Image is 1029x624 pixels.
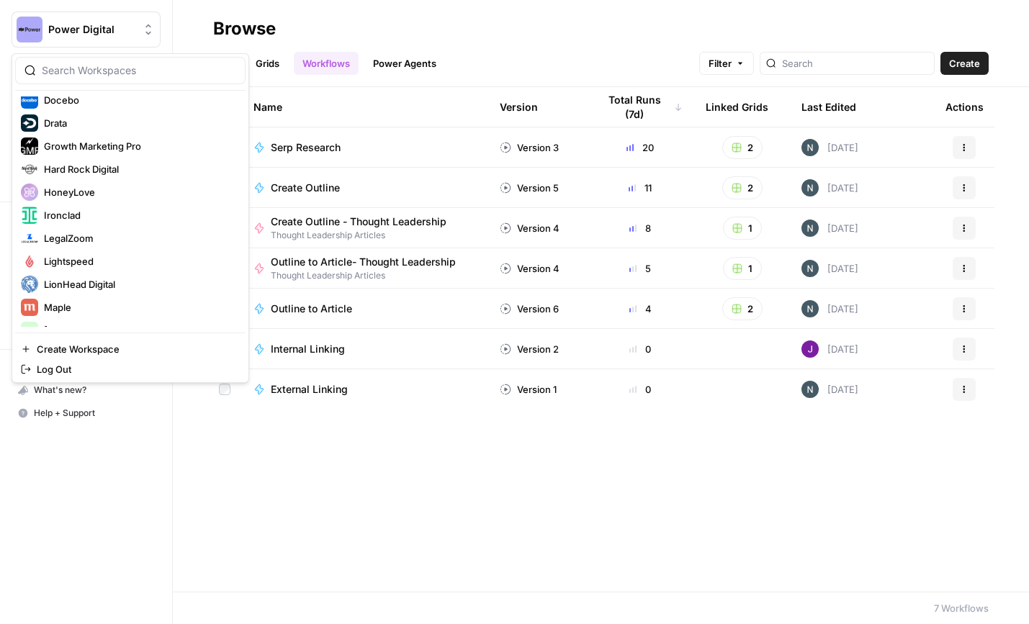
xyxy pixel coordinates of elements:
img: Hard Rock Digital Logo [21,160,38,178]
div: [DATE] [801,340,858,358]
div: Total Runs (7d) [598,87,683,127]
button: Workspace: Power Digital [12,12,161,48]
div: 0 [598,342,683,356]
div: Workspace: Power Digital [12,53,249,383]
div: 20 [598,140,683,155]
div: [DATE] [801,220,858,237]
div: Version 6 [500,302,559,316]
span: Thought Leadership Articles [271,229,458,242]
a: Workflows [294,52,359,75]
span: Lightspeed [44,254,234,268]
span: Ironclad [44,208,234,222]
button: 1 [723,217,762,240]
span: LegalZoom [44,231,234,245]
div: Browse [213,17,276,40]
button: 1 [723,257,762,280]
img: mfx9qxiwvwbk9y2m949wqpoopau8 [801,300,819,317]
img: mfx9qxiwvwbk9y2m949wqpoopau8 [801,139,819,156]
button: What's new? [12,379,161,402]
div: [DATE] [801,260,858,277]
img: LegalZoom Logo [21,230,38,247]
span: Filter [709,56,732,71]
div: 5 [598,261,683,276]
div: 8 [598,221,683,235]
button: 2 [722,176,763,199]
button: Create [940,52,989,75]
a: Internal Linking [253,342,477,356]
span: Help + Support [34,407,154,420]
span: Drata [44,116,234,130]
img: mfx9qxiwvwbk9y2m949wqpoopau8 [801,381,819,398]
span: Hard Rock Digital [44,162,234,176]
span: Outline to Article- Thought Leadership [271,255,456,269]
span: LionHead Digital [44,277,234,291]
a: External Linking [253,382,477,397]
div: Last Edited [801,87,856,127]
button: Filter [699,52,754,75]
div: Version 4 [500,261,560,276]
img: mfx9qxiwvwbk9y2m949wqpoopau8 [801,260,819,277]
div: Version 4 [500,221,560,235]
span: [PERSON_NAME] aircraft tests [44,323,234,338]
input: Search Workspaces [42,63,236,78]
a: Create Outline - Thought LeadershipThought Leadership Articles [253,214,477,242]
div: Linked Grids [706,87,768,127]
img: Drata Logo [21,114,38,132]
img: mfx9qxiwvwbk9y2m949wqpoopau8 [801,179,819,196]
span: m [25,323,34,338]
img: Ironclad Logo [21,207,38,224]
div: Actions [945,87,984,127]
div: Name [253,87,477,127]
a: All [213,52,241,75]
div: Version 1 [500,382,557,397]
img: HoneyLove Logo [21,184,38,201]
span: Create Workspace [37,342,234,356]
div: Version 2 [500,342,559,356]
div: Version [500,87,538,127]
span: Internal Linking [271,342,345,356]
span: HoneyLove [44,185,234,199]
div: [DATE] [801,179,858,196]
a: Create Outline [253,181,477,195]
span: Thought Leadership Articles [271,269,467,282]
span: Create [949,56,980,71]
img: Lightspeed Logo [21,253,38,270]
img: nj1ssy6o3lyd6ijko0eoja4aphzn [801,340,819,358]
a: Log Out [15,359,246,379]
span: Docebo [44,93,234,107]
div: 11 [598,181,683,195]
div: [DATE] [801,300,858,317]
div: 7 Workflows [934,601,989,615]
span: Create Outline - Thought Leadership [271,214,446,229]
span: Maple [44,300,234,315]
button: 2 [722,136,763,159]
a: Power Agents [364,52,445,75]
input: Search [782,56,928,71]
div: 4 [598,302,683,316]
a: Grids [247,52,288,75]
img: Docebo Logo [21,91,38,109]
span: Log Out [37,362,234,376]
img: LionHead Digital Logo [21,276,38,293]
button: Help + Support [12,402,161,425]
span: Growth Marketing Pro [44,139,234,153]
a: Outline to Article [253,302,477,316]
a: Serp Research [253,140,477,155]
img: Maple Logo [21,299,38,316]
div: 0 [598,382,683,397]
div: [DATE] [801,139,858,156]
a: Outline to Article- Thought LeadershipThought Leadership Articles [253,255,477,282]
img: mfx9qxiwvwbk9y2m949wqpoopau8 [801,220,819,237]
span: Serp Research [271,140,341,155]
button: 2 [722,297,763,320]
span: Power Digital [48,22,135,37]
div: Version 5 [500,181,559,195]
img: Growth Marketing Pro Logo [21,137,38,155]
span: Create Outline [271,181,340,195]
img: Power Digital Logo [17,17,42,42]
span: External Linking [271,382,348,397]
div: What's new? [12,379,160,401]
div: [DATE] [801,381,858,398]
a: Create Workspace [15,339,246,359]
span: Outline to Article [271,302,352,316]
